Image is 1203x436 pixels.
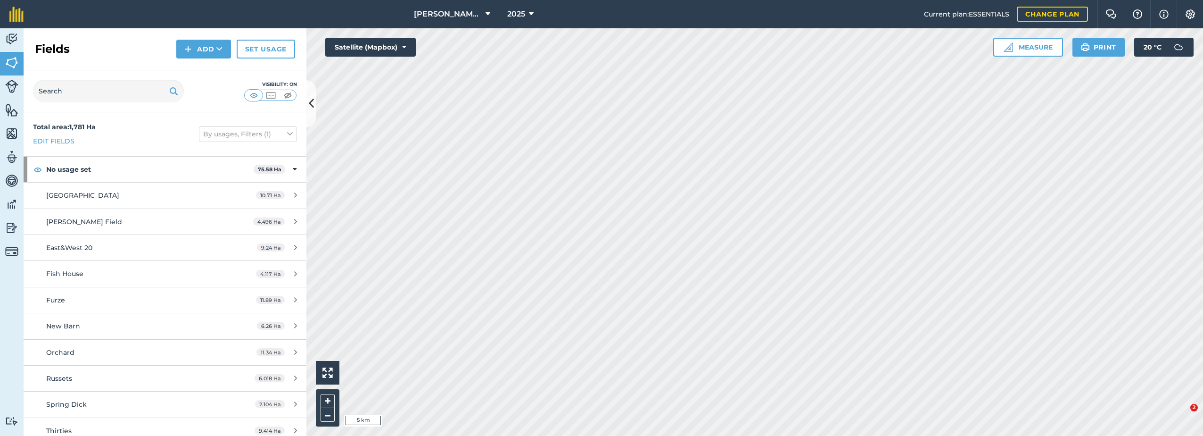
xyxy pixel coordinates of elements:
a: Furze11.89 Ha [24,287,306,313]
img: svg+xml;base64,PD94bWwgdmVyc2lvbj0iMS4wIiBlbmNvZGluZz0idXRmLTgiPz4KPCEtLSBHZW5lcmF0b3I6IEFkb2JlIE... [5,197,18,211]
div: Visibility: On [244,81,297,88]
a: Change plan [1017,7,1088,22]
img: Ruler icon [1004,42,1013,52]
button: – [321,408,335,422]
span: [PERSON_NAME] Field [46,218,122,226]
span: Furze [46,296,65,304]
button: Satellite (Mapbox) [325,38,416,57]
span: 6.26 Ha [257,322,285,330]
span: Thirties [46,427,72,435]
img: svg+xml;base64,PD94bWwgdmVyc2lvbj0iMS4wIiBlbmNvZGluZz0idXRmLTgiPz4KPCEtLSBHZW5lcmF0b3I6IEFkb2JlIE... [5,417,18,426]
strong: 75.58 Ha [258,166,281,173]
a: Set usage [237,40,295,59]
span: Orchard [46,348,74,357]
button: + [321,394,335,408]
iframe: Intercom live chat [1171,404,1194,427]
span: 9.24 Ha [257,243,285,252]
button: 20 °C [1134,38,1194,57]
span: 11.34 Ha [256,348,285,356]
a: [GEOGRAPHIC_DATA]10.71 Ha [24,183,306,208]
input: Search [33,80,184,102]
span: 11.89 Ha [256,296,285,304]
img: svg+xml;base64,PHN2ZyB4bWxucz0iaHR0cDovL3d3dy53My5vcmcvMjAwMC9zdmciIHdpZHRoPSIxOCIgaGVpZ2h0PSIyNC... [33,164,42,175]
a: Russets6.018 Ha [24,366,306,391]
img: svg+xml;base64,PD94bWwgdmVyc2lvbj0iMS4wIiBlbmNvZGluZz0idXRmLTgiPz4KPCEtLSBHZW5lcmF0b3I6IEFkb2JlIE... [5,221,18,235]
img: A cog icon [1185,9,1196,19]
span: 2 [1190,404,1198,411]
img: A question mark icon [1132,9,1143,19]
img: svg+xml;base64,PD94bWwgdmVyc2lvbj0iMS4wIiBlbmNvZGluZz0idXRmLTgiPz4KPCEtLSBHZW5lcmF0b3I6IEFkb2JlIE... [5,245,18,258]
img: svg+xml;base64,PHN2ZyB4bWxucz0iaHR0cDovL3d3dy53My5vcmcvMjAwMC9zdmciIHdpZHRoPSIxOSIgaGVpZ2h0PSIyNC... [1081,42,1090,53]
span: 2025 [507,8,525,20]
a: Spring Dick2.104 Ha [24,392,306,417]
button: By usages, Filters (1) [199,126,297,142]
span: New Barn [46,322,80,330]
span: Spring Dick [46,400,87,409]
a: Fish House4.117 Ha [24,261,306,286]
strong: Total area : 1,781 Ha [33,123,96,131]
img: svg+xml;base64,PD94bWwgdmVyc2lvbj0iMS4wIiBlbmNvZGluZz0idXRmLTgiPz4KPCEtLSBHZW5lcmF0b3I6IEFkb2JlIE... [5,150,18,164]
button: Print [1072,38,1125,57]
span: Current plan : ESSENTIALS [924,9,1009,19]
span: Fish House [46,269,83,278]
a: New Barn6.26 Ha [24,313,306,339]
img: svg+xml;base64,PD94bWwgdmVyc2lvbj0iMS4wIiBlbmNvZGluZz0idXRmLTgiPz4KPCEtLSBHZW5lcmF0b3I6IEFkb2JlIE... [5,174,18,188]
span: 9.414 Ha [255,427,285,435]
div: No usage set75.58 Ha [24,157,306,182]
a: Orchard11.34 Ha [24,340,306,365]
span: 10.71 Ha [256,191,285,199]
img: svg+xml;base64,PHN2ZyB4bWxucz0iaHR0cDovL3d3dy53My5vcmcvMjAwMC9zdmciIHdpZHRoPSIxNCIgaGVpZ2h0PSIyNC... [185,43,191,55]
span: [GEOGRAPHIC_DATA] [46,191,119,200]
strong: No usage set [46,157,254,182]
img: svg+xml;base64,PHN2ZyB4bWxucz0iaHR0cDovL3d3dy53My5vcmcvMjAwMC9zdmciIHdpZHRoPSI1MCIgaGVpZ2h0PSI0MC... [265,91,277,100]
img: svg+xml;base64,PHN2ZyB4bWxucz0iaHR0cDovL3d3dy53My5vcmcvMjAwMC9zdmciIHdpZHRoPSI1MCIgaGVpZ2h0PSI0MC... [282,91,294,100]
h2: Fields [35,42,70,57]
span: 6.018 Ha [255,374,285,382]
img: svg+xml;base64,PD94bWwgdmVyc2lvbj0iMS4wIiBlbmNvZGluZz0idXRmLTgiPz4KPCEtLSBHZW5lcmF0b3I6IEFkb2JlIE... [1169,38,1188,57]
img: svg+xml;base64,PHN2ZyB4bWxucz0iaHR0cDovL3d3dy53My5vcmcvMjAwMC9zdmciIHdpZHRoPSI1NiIgaGVpZ2h0PSI2MC... [5,103,18,117]
a: Edit fields [33,136,74,146]
a: [PERSON_NAME] Field4.496 Ha [24,209,306,235]
img: Two speech bubbles overlapping with the left bubble in the forefront [1105,9,1117,19]
img: fieldmargin Logo [9,7,24,22]
a: East&West 209.24 Ha [24,235,306,260]
span: [PERSON_NAME] Farm Life [414,8,482,20]
span: Russets [46,374,72,383]
img: svg+xml;base64,PHN2ZyB4bWxucz0iaHR0cDovL3d3dy53My5vcmcvMjAwMC9zdmciIHdpZHRoPSIxNyIgaGVpZ2h0PSIxNy... [1159,8,1169,20]
img: svg+xml;base64,PHN2ZyB4bWxucz0iaHR0cDovL3d3dy53My5vcmcvMjAwMC9zdmciIHdpZHRoPSIxOSIgaGVpZ2h0PSIyNC... [169,85,178,97]
span: 4.117 Ha [256,270,285,278]
span: 2.104 Ha [255,400,285,408]
img: Four arrows, one pointing top left, one top right, one bottom right and the last bottom left [322,368,333,378]
span: East&West 20 [46,243,92,252]
span: 20 ° C [1144,38,1162,57]
img: svg+xml;base64,PHN2ZyB4bWxucz0iaHR0cDovL3d3dy53My5vcmcvMjAwMC9zdmciIHdpZHRoPSI1NiIgaGVpZ2h0PSI2MC... [5,56,18,70]
span: 4.496 Ha [253,218,285,226]
img: svg+xml;base64,PD94bWwgdmVyc2lvbj0iMS4wIiBlbmNvZGluZz0idXRmLTgiPz4KPCEtLSBHZW5lcmF0b3I6IEFkb2JlIE... [5,32,18,46]
button: Add [176,40,231,59]
img: svg+xml;base64,PD94bWwgdmVyc2lvbj0iMS4wIiBlbmNvZGluZz0idXRmLTgiPz4KPCEtLSBHZW5lcmF0b3I6IEFkb2JlIE... [5,80,18,93]
button: Measure [993,38,1063,57]
img: svg+xml;base64,PHN2ZyB4bWxucz0iaHR0cDovL3d3dy53My5vcmcvMjAwMC9zdmciIHdpZHRoPSI1NiIgaGVpZ2h0PSI2MC... [5,126,18,141]
img: svg+xml;base64,PHN2ZyB4bWxucz0iaHR0cDovL3d3dy53My5vcmcvMjAwMC9zdmciIHdpZHRoPSI1MCIgaGVpZ2h0PSI0MC... [248,91,260,100]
